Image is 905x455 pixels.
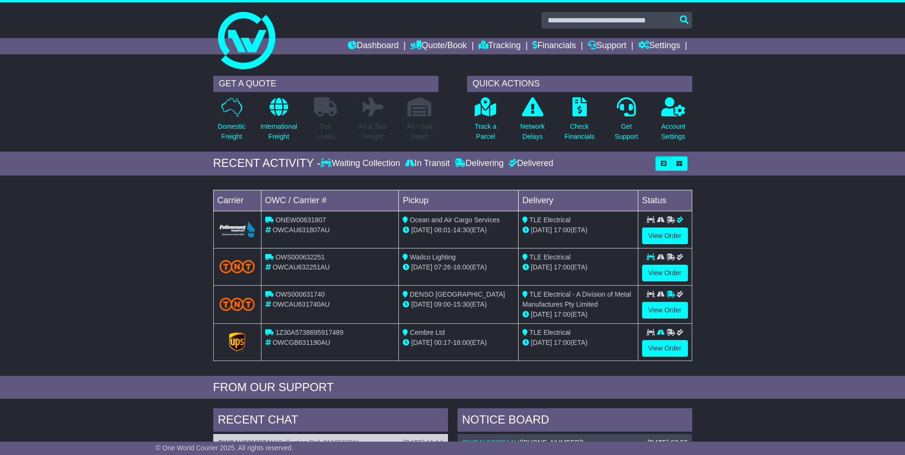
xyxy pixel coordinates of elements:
[410,216,499,224] span: Ocean and Air Cargo Services
[614,122,638,142] p: Get Support
[278,439,357,446] span: Collection Ref. 211056321
[314,122,338,142] p: Full Loads
[522,262,634,272] div: (ETA)
[403,338,514,348] div: - (ETA)
[642,340,688,357] a: View Order
[403,300,514,310] div: - (ETA)
[275,329,343,336] span: 1Z30A5738695917489
[530,253,571,261] span: TLE Electrical
[531,226,552,234] span: [DATE]
[522,338,634,348] div: (ETA)
[434,300,451,308] span: 09:00
[434,339,451,346] span: 00:17
[272,300,330,308] span: OWCAU631740AU
[661,122,686,142] p: Account Settings
[275,216,326,224] span: ONEW00631807
[453,339,470,346] span: 16:00
[532,38,576,54] a: Financials
[554,310,571,318] span: 17:00
[213,408,448,434] div: RECENT CHAT
[411,300,432,308] span: [DATE]
[467,76,692,92] div: QUICK ACTIONS
[462,439,520,446] a: OWCAU632251AU
[520,122,544,142] p: Network Delays
[475,122,497,142] p: Track a Parcel
[218,439,443,447] div: ( )
[403,158,452,169] div: In Transit
[272,226,330,234] span: OWCAU631807AU
[272,263,330,271] span: OWCAU632251AU
[321,158,402,169] div: Waiting Collection
[661,97,686,147] a: AccountSettings
[434,263,451,271] span: 07:26
[518,190,638,211] td: Delivery
[348,38,399,54] a: Dashboard
[260,122,297,142] p: International Freight
[156,444,293,452] span: © One World Courier 2025. All rights reserved.
[403,225,514,235] div: - (ETA)
[522,310,634,320] div: (ETA)
[564,97,595,147] a: CheckFinancials
[479,38,520,54] a: Tracking
[213,190,261,211] td: Carrier
[453,226,470,234] span: 14:30
[275,290,325,298] span: OWS000631740
[213,76,438,92] div: GET A QUOTE
[521,439,582,446] span: [PHONE_NUMBER]
[359,122,387,142] p: Air & Sea Freight
[410,329,445,336] span: Cembre Ltd
[647,439,687,447] div: [DATE] 07:27
[403,262,514,272] div: - (ETA)
[531,339,552,346] span: [DATE]
[229,332,245,352] img: GetCarrierServiceLogo
[261,190,399,211] td: OWC / Carrier #
[554,226,571,234] span: 17:00
[642,302,688,319] a: View Order
[564,122,594,142] p: Check Financials
[554,339,571,346] span: 17:00
[452,158,506,169] div: Delivering
[217,97,246,147] a: DomesticFreight
[614,97,638,147] a: GetSupport
[453,263,470,271] span: 16:00
[522,225,634,235] div: (ETA)
[213,156,321,170] div: RECENT ACTIVITY -
[520,97,545,147] a: NetworkDelays
[522,290,631,308] span: TLE Electrical - A Division of Metal Manufactures Pty Limited
[410,253,456,261] span: Wadco Lighting
[638,38,680,54] a: Settings
[275,253,325,261] span: OWS000632251
[219,222,255,238] img: Followmont_Transport.png
[506,158,553,169] div: Delivered
[530,216,571,224] span: TLE Electrical
[588,38,626,54] a: Support
[531,263,552,271] span: [DATE]
[642,265,688,281] a: View Order
[218,122,245,142] p: Domestic Freight
[434,226,451,234] span: 08:01
[410,38,467,54] a: Quote/Book
[403,439,443,447] div: [DATE] 11:14
[411,339,432,346] span: [DATE]
[260,97,298,147] a: InternationalFreight
[458,408,692,434] div: NOTICE BOARD
[554,263,571,271] span: 17:00
[218,439,276,446] a: OWCAU631807AU
[642,227,688,244] a: View Order
[462,439,687,447] div: ( )
[410,290,505,298] span: DENSO [GEOGRAPHIC_DATA]
[399,190,519,211] td: Pickup
[531,310,552,318] span: [DATE]
[407,122,433,142] p: Air / Sea Depot
[638,190,692,211] td: Status
[530,329,571,336] span: TLE Electrical
[411,263,432,271] span: [DATE]
[213,381,692,394] div: FROM OUR SUPPORT
[219,298,255,310] img: TNT_Domestic.png
[411,226,432,234] span: [DATE]
[474,97,497,147] a: Track aParcel
[219,260,255,273] img: TNT_Domestic.png
[272,339,330,346] span: OWCGB631190AU
[453,300,470,308] span: 15:30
